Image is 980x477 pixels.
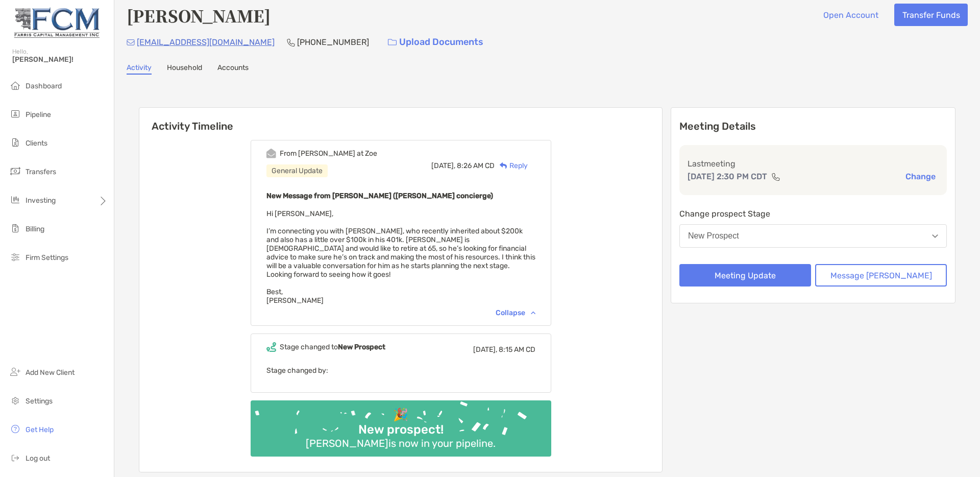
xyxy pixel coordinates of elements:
img: Zoe Logo [12,4,102,41]
img: Phone Icon [287,38,295,46]
p: Stage changed by: [266,364,535,377]
img: transfers icon [9,165,21,177]
span: 8:26 AM CD [457,161,495,170]
a: Upload Documents [381,31,490,53]
img: Event icon [266,342,276,352]
span: [DATE], [431,161,455,170]
img: logout icon [9,451,21,464]
img: Chevron icon [531,311,535,314]
b: New Message from [PERSON_NAME] ([PERSON_NAME] concierge) [266,192,493,200]
img: add_new_client icon [9,366,21,378]
img: billing icon [9,222,21,234]
b: New Prospect [338,343,385,351]
a: Activity [127,63,152,75]
div: Stage changed to [280,343,385,351]
span: Pipeline [26,110,51,119]
img: get-help icon [9,423,21,435]
button: Change [902,171,939,182]
div: New Prospect [688,231,739,241]
p: Last meeting [688,157,939,170]
p: [DATE] 2:30 PM CDT [688,170,767,183]
img: dashboard icon [9,79,21,91]
img: Confetti [251,400,551,448]
img: Event icon [266,149,276,158]
span: Dashboard [26,82,62,90]
img: investing icon [9,194,21,206]
p: [EMAIL_ADDRESS][DOMAIN_NAME] [137,36,275,49]
h4: [PERSON_NAME] [127,4,271,27]
div: Reply [495,160,528,171]
span: Investing [26,196,56,205]
img: Email Icon [127,39,135,45]
div: [PERSON_NAME] is now in your pipeline. [302,437,500,449]
img: Reply icon [500,162,507,169]
span: Clients [26,139,47,148]
span: Billing [26,225,44,233]
span: Log out [26,454,50,463]
span: [DATE], [473,345,497,354]
div: From [PERSON_NAME] at Zoe [280,149,377,158]
span: Transfers [26,168,56,176]
div: 🎉 [389,408,412,422]
span: Firm Settings [26,253,68,262]
span: Get Help [26,425,54,434]
p: Change prospect Stage [679,207,947,220]
img: button icon [388,39,397,46]
div: Collapse [496,308,535,317]
span: Settings [26,397,53,406]
button: Meeting Update [679,264,811,287]
span: Hi [PERSON_NAME], I’m connecting you with [PERSON_NAME], who recently inherited about $200k and a... [266,209,535,305]
p: Meeting Details [679,120,947,133]
img: settings icon [9,394,21,407]
button: Transfer Funds [894,4,968,26]
button: Message [PERSON_NAME] [815,264,947,287]
div: New prospect! [354,422,448,437]
span: Add New Client [26,368,75,377]
img: pipeline icon [9,108,21,120]
button: Open Account [815,4,886,26]
img: Open dropdown arrow [932,234,938,238]
h6: Activity Timeline [139,108,662,132]
a: Accounts [217,63,249,75]
img: firm-settings icon [9,251,21,263]
img: clients icon [9,136,21,149]
img: communication type [771,173,780,181]
a: Household [167,63,202,75]
div: General Update [266,164,328,177]
p: [PHONE_NUMBER] [297,36,369,49]
span: [PERSON_NAME]! [12,55,108,64]
span: 8:15 AM CD [499,345,535,354]
button: New Prospect [679,224,947,248]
